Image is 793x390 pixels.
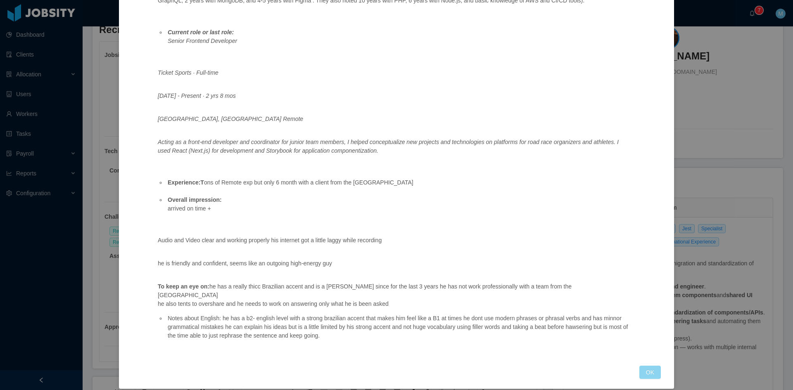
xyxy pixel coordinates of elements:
[158,69,218,76] em: Ticket Sports · Full-time
[168,38,237,44] em: Senior Frontend Developer
[158,92,236,99] em: [DATE] - Present · 2 yrs 8 mos
[158,236,629,245] p: Audio and Video clear and working properly his internet got a little laggy while recording
[166,196,629,213] li: arrived on time +
[158,259,629,268] p: he is friendly and confident, seems like an outgoing high-energy guy
[158,139,619,154] em: Acting as a front-end developer and coordinator for junior team members, I helped conceptualize n...
[168,179,204,186] strong: Experience:T
[166,314,629,340] li: Notes about English: he has a b2- english level with a strong brazilian accent that makes him fee...
[158,282,629,308] p: he has a really thicc Brazilian accent and is a [PERSON_NAME] since for the last 3 years he has n...
[158,116,303,122] em: [GEOGRAPHIC_DATA], [GEOGRAPHIC_DATA] Remote
[166,178,629,187] li: ons of Remote exp but only 6 month with a client from the [GEOGRAPHIC_DATA]
[639,366,661,379] button: OK
[168,196,222,203] strong: Overall impression:
[158,283,209,290] strong: To keep an eye on:
[168,29,234,35] em: Current role or last role:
